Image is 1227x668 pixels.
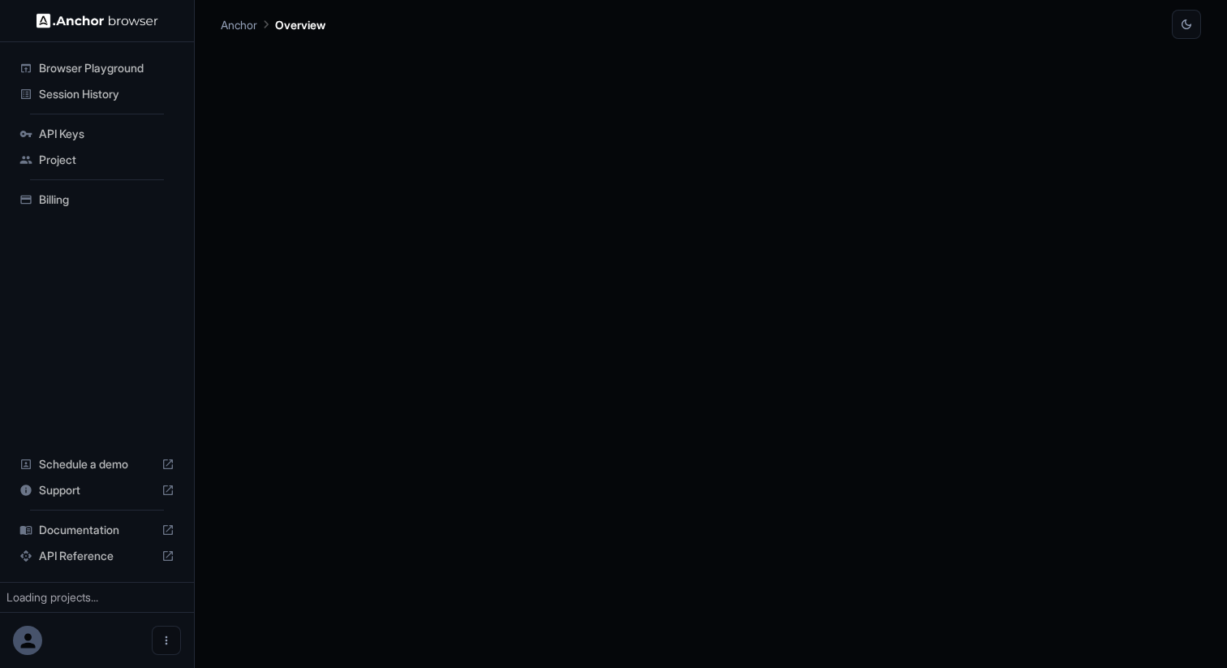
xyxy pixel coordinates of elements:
[13,517,181,543] div: Documentation
[13,147,181,173] div: Project
[37,13,158,28] img: Anchor Logo
[13,477,181,503] div: Support
[39,126,174,142] span: API Keys
[39,152,174,168] span: Project
[13,187,181,213] div: Billing
[39,192,174,208] span: Billing
[13,81,181,107] div: Session History
[39,548,155,564] span: API Reference
[152,626,181,655] button: Open menu
[275,16,325,33] p: Overview
[39,456,155,472] span: Schedule a demo
[13,121,181,147] div: API Keys
[39,60,174,76] span: Browser Playground
[13,55,181,81] div: Browser Playground
[221,16,257,33] p: Anchor
[13,543,181,569] div: API Reference
[39,86,174,102] span: Session History
[13,451,181,477] div: Schedule a demo
[39,482,155,498] span: Support
[6,589,187,606] div: Loading projects...
[221,15,325,33] nav: breadcrumb
[39,522,155,538] span: Documentation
